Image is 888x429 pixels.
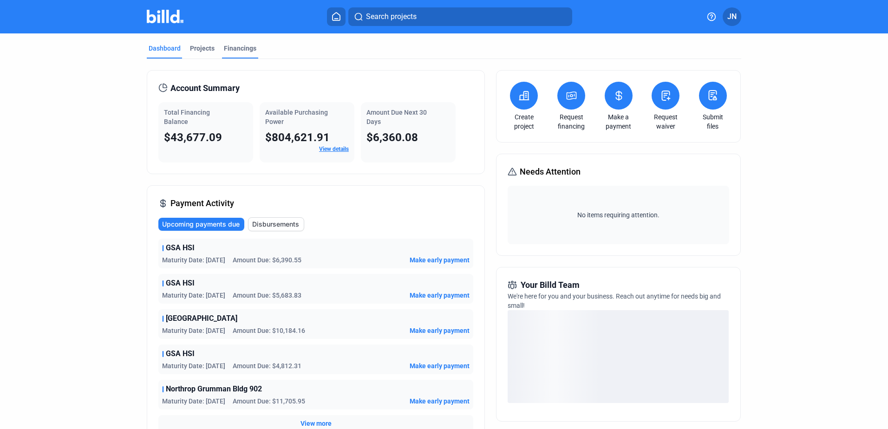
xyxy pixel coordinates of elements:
[166,242,195,253] span: GSA HSI
[723,7,741,26] button: JN
[410,291,470,300] button: Make early payment
[366,11,417,22] span: Search projects
[164,109,210,125] span: Total Financing Balance
[166,313,237,324] span: [GEOGRAPHIC_DATA]
[162,220,240,229] span: Upcoming payments due
[602,112,635,131] a: Make a payment
[224,44,256,53] div: Financings
[697,112,729,131] a: Submit files
[233,396,305,406] span: Amount Due: $11,705.95
[166,278,195,289] span: GSA HSI
[265,131,330,144] span: $804,621.91
[190,44,215,53] div: Projects
[348,7,572,26] button: Search projects
[508,112,540,131] a: Create project
[166,383,262,395] span: Northrop Grumman Bldg 902
[511,210,725,220] span: No items requiring attention.
[300,419,332,428] button: View more
[265,109,328,125] span: Available Purchasing Power
[366,109,427,125] span: Amount Due Next 30 Days
[162,255,225,265] span: Maturity Date: [DATE]
[521,279,580,292] span: Your Billd Team
[366,131,418,144] span: $6,360.08
[252,220,299,229] span: Disbursements
[520,165,581,178] span: Needs Attention
[166,348,195,359] span: GSA HSI
[162,291,225,300] span: Maturity Date: [DATE]
[410,255,470,265] button: Make early payment
[147,10,183,23] img: Billd Company Logo
[649,112,682,131] a: Request waiver
[555,112,588,131] a: Request financing
[508,292,721,309] span: We're here for you and your business. Reach out anytime for needs big and small!
[149,44,181,53] div: Dashboard
[319,146,349,152] a: View details
[410,361,470,370] button: Make early payment
[233,361,301,370] span: Amount Due: $4,812.31
[410,326,470,335] button: Make early payment
[170,82,240,95] span: Account Summary
[170,197,234,210] span: Payment Activity
[158,218,244,231] button: Upcoming payments due
[508,310,729,403] div: loading
[233,255,301,265] span: Amount Due: $6,390.55
[162,361,225,370] span: Maturity Date: [DATE]
[162,396,225,406] span: Maturity Date: [DATE]
[233,326,305,335] span: Amount Due: $10,184.16
[727,11,737,22] span: JN
[233,291,301,300] span: Amount Due: $5,683.83
[248,217,304,231] button: Disbursements
[162,326,225,335] span: Maturity Date: [DATE]
[410,396,470,406] button: Make early payment
[164,131,222,144] span: $43,677.09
